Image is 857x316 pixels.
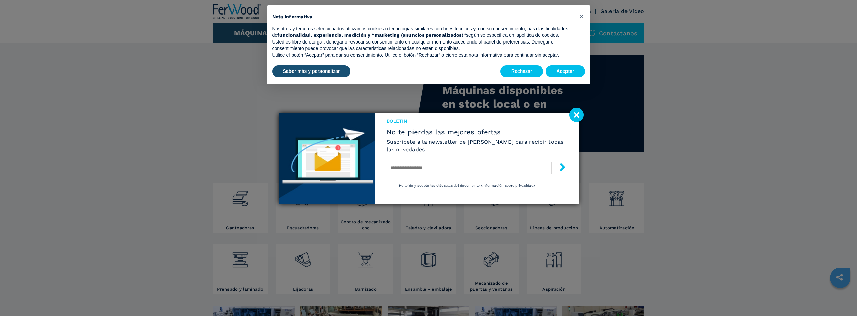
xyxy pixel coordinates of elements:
button: Saber más y personalizar [272,65,351,78]
a: política de cookies [519,32,558,38]
h2: Nota informativa [272,13,574,20]
span: Boletín [387,118,567,124]
button: Rechazar [500,65,543,78]
span: No te pierdas las mejores ofertas [387,128,567,136]
p: Usted es libre de otorgar, denegar o revocar su consentimiento en cualquier momento accediendo al... [272,39,574,52]
span: He leído y acepto las cláusulas del documento «Información sobre privacidad» [399,184,535,188]
span: × [579,12,583,20]
img: Newsletter image [279,113,375,204]
h6: Suscríbete a la newsletter de [PERSON_NAME] para recibir todas las novedades [387,138,567,153]
strong: funcionalidad, experiencia, medición y “marketing (anuncios personalizados)” [277,32,466,38]
p: Nosotros y terceros seleccionados utilizamos cookies o tecnologías similares con fines técnicos y... [272,26,574,39]
button: Cerrar esta nota informativa [576,11,587,22]
p: Utilice el botón “Aceptar” para dar su consentimiento. Utilice el botón “Rechazar” o cierre esta ... [272,52,574,59]
button: Aceptar [546,65,585,78]
button: submit-button [552,160,567,176]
